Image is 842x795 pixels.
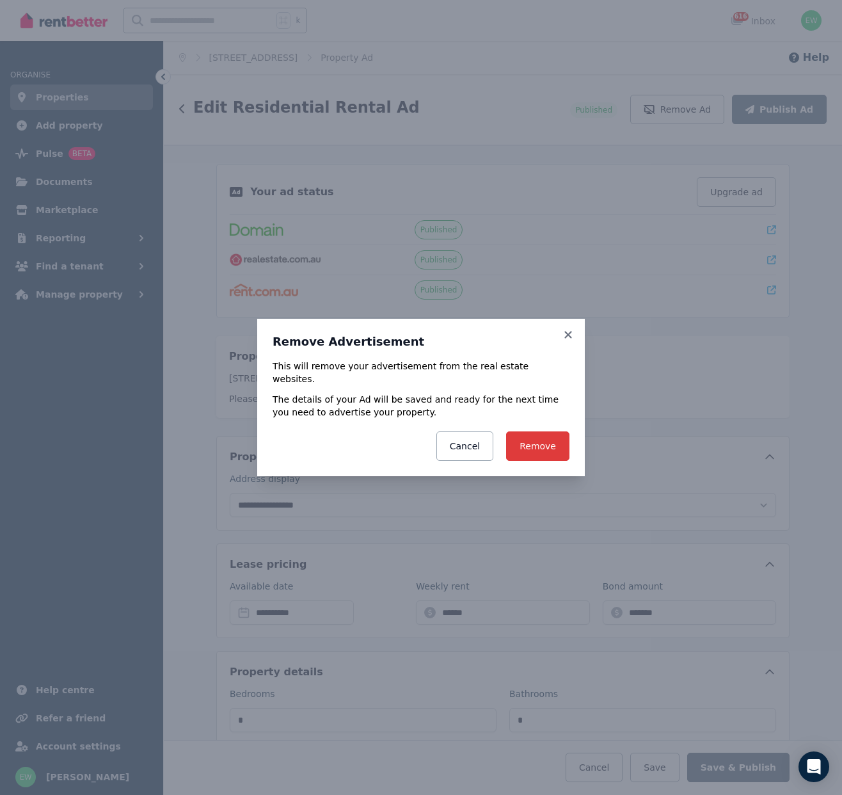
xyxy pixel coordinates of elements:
[506,431,569,461] button: Remove
[273,360,569,385] p: This will remove your advertisement from the real estate websites.
[798,751,829,782] div: Open Intercom Messenger
[436,431,493,461] button: Cancel
[273,393,569,419] p: The details of your Ad will be saved and ready for the next time you need to advertise your prope...
[273,334,569,349] h3: Remove Advertisement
